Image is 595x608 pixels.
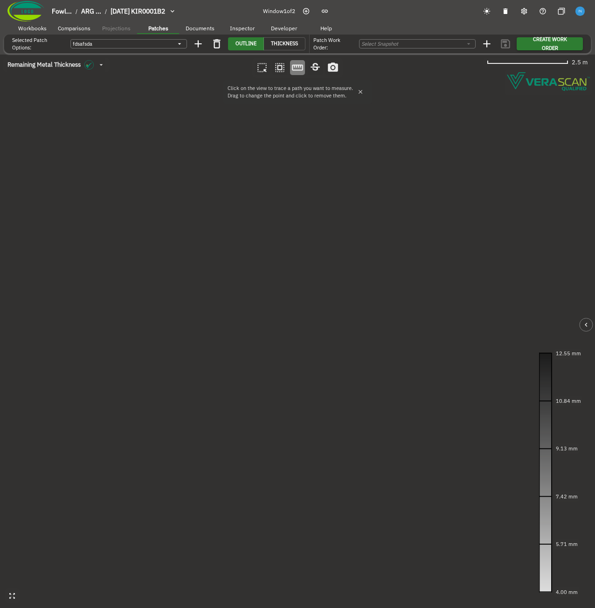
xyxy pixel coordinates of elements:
text: 10.84 mm [556,398,581,404]
li: / [105,7,107,15]
span: Developer [271,25,297,32]
button: thickness [263,37,305,50]
p: Click on the view to trace a path you want to measure. Drag to change the point and click to remo... [228,84,353,100]
span: Patches [148,25,168,32]
img: Verascope qualified watermark [507,72,590,91]
text: 9.13 mm [556,445,578,452]
span: fdsafsda [73,41,92,47]
button: outline [228,37,264,50]
img: icon in the dropdown [84,60,94,69]
span: Comparisons [58,25,90,32]
span: Remaining Metal Thickness [7,61,81,69]
span: 2.5 m [572,58,588,67]
span: Selected Patch Options: [12,36,67,52]
img: Company Logo [7,1,44,21]
span: outline [235,39,256,48]
text: 5.71 mm [556,541,578,547]
span: Window 1 of 2 [263,7,295,15]
span: Help [320,25,332,32]
span: Create Work Order [524,35,575,53]
span: Workbooks [18,25,47,32]
span: Documents [186,25,214,32]
span: Inspector [230,25,255,32]
button: breadcrumb [48,4,184,19]
span: Fowl... [52,7,72,15]
nav: breadcrumb [52,7,165,16]
text: 4.00 mm [556,589,578,595]
span: [DATE] KIR0001B2 [111,7,165,15]
li: / [76,7,77,15]
img: f6ffcea323530ad0f5eeb9c9447a59c5 [575,7,584,15]
text: 7.42 mm [556,493,578,500]
button: Create Work Order [517,37,583,50]
text: 12.55 mm [556,350,581,357]
i: Select Snapshot [361,41,398,47]
span: Patch Work Order: [313,36,355,52]
span: ARG ... [81,7,101,15]
span: thickness [271,39,298,48]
